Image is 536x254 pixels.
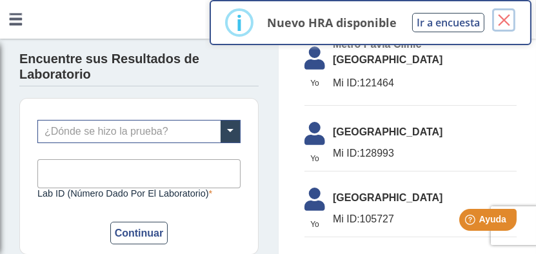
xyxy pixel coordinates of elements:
[492,8,515,32] button: Close this dialog
[333,146,517,161] span: 128993
[333,211,517,227] span: 105727
[333,148,360,159] span: Mi ID:
[421,204,522,240] iframe: Help widget launcher
[297,77,333,89] span: Yo
[333,75,517,91] span: 121464
[297,219,333,230] span: Yo
[333,77,360,88] span: Mi ID:
[236,11,243,34] div: i
[333,190,517,206] span: [GEOGRAPHIC_DATA]
[110,222,168,244] button: Continuar
[333,37,517,68] span: Metro Pavia Clinic [GEOGRAPHIC_DATA]
[19,52,259,83] h4: Encuentre sus Resultados de Laboratorio
[37,188,241,199] label: Lab ID (número dado por el laboratorio)
[297,153,333,164] span: Yo
[412,13,484,32] button: Ir a encuesta
[267,15,397,30] p: Nuevo HRA disponible
[333,213,360,224] span: Mi ID:
[333,124,517,140] span: [GEOGRAPHIC_DATA]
